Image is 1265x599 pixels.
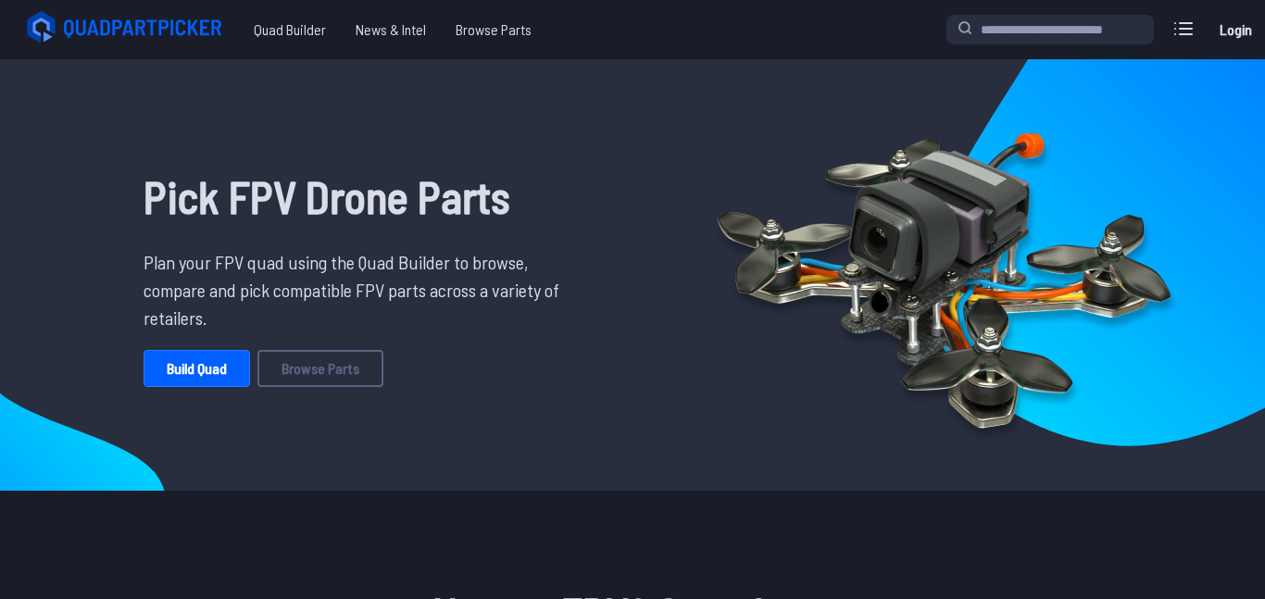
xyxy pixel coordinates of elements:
p: Plan your FPV quad using the Quad Builder to browse, compare and pick compatible FPV parts across... [144,248,573,331]
img: Quadcopter [677,90,1210,460]
a: Build Quad [144,350,250,387]
h1: Pick FPV Drone Parts [144,163,573,230]
a: Login [1213,11,1258,48]
a: Browse Parts [257,350,383,387]
a: Browse Parts [441,11,546,48]
a: News & Intel [341,11,441,48]
a: Quad Builder [239,11,341,48]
